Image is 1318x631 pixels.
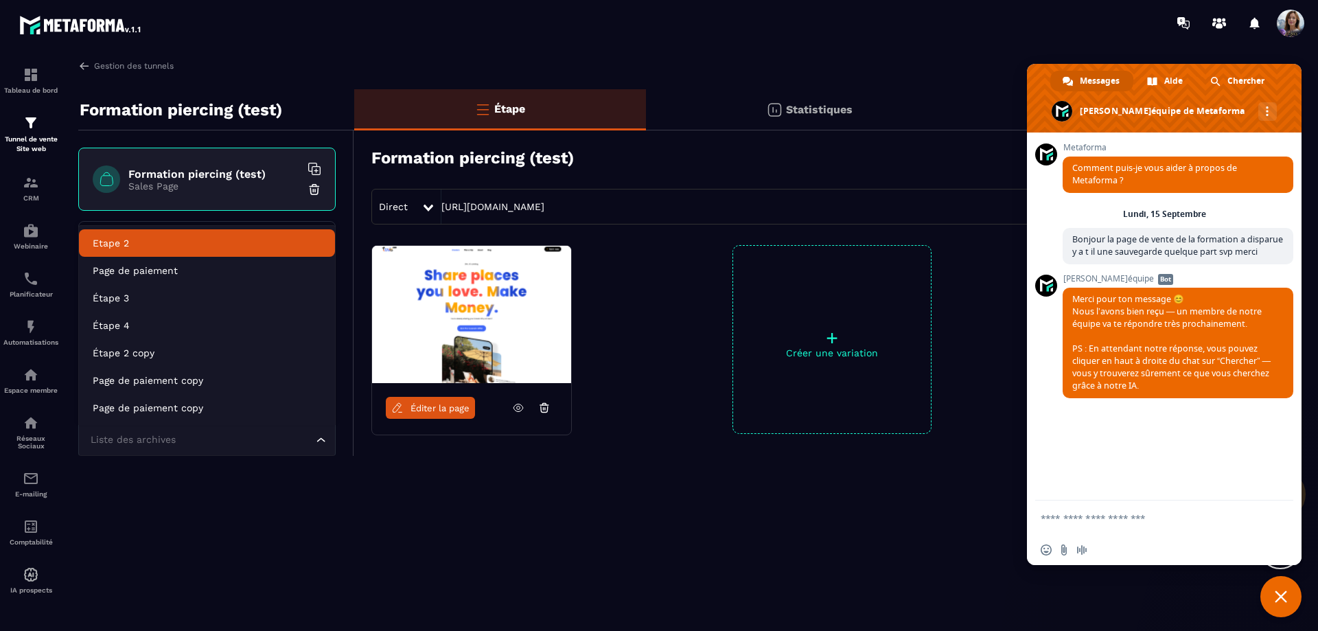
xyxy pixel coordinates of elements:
img: email [23,470,39,487]
p: Réseaux Sociaux [3,435,58,450]
div: Aide [1135,71,1196,91]
a: schedulerschedulerPlanificateur [3,260,58,308]
span: Envoyer un fichier [1059,544,1070,555]
img: image [372,246,571,383]
a: accountantaccountantComptabilité [3,508,58,556]
p: + [733,328,931,347]
img: automations [23,319,39,335]
img: formation [23,115,39,131]
p: Étape 3 [93,291,321,305]
div: Messages [1050,71,1133,91]
p: Page de paiement [93,264,321,277]
span: Message audio [1076,544,1087,555]
p: Tableau de bord [3,87,58,94]
a: automationsautomationsWebinaire [3,212,58,260]
a: automationsautomationsEspace membre [3,356,58,404]
p: Statistiques [786,103,853,116]
a: formationformationTableau de bord [3,56,58,104]
img: formation [23,174,39,191]
img: logo [19,12,143,37]
span: Direct [379,201,408,212]
span: Bot [1158,274,1173,285]
a: formationformationTunnel de vente Site web [3,104,58,164]
img: stats.20deebd0.svg [766,102,783,118]
img: formation [23,67,39,83]
a: [URL][DOMAIN_NAME] [441,201,544,212]
span: Aide [1164,71,1183,91]
p: Étape 2 copy [93,346,321,360]
p: Créer une variation [733,347,931,358]
a: Éditer la page [386,397,475,419]
p: Automatisations [3,339,58,346]
p: Page de paiement copy [93,401,321,415]
div: Fermer le chat [1260,576,1302,617]
a: emailemailE-mailing [3,460,58,508]
p: Étape 4 [93,319,321,332]
div: Autres canaux [1258,102,1277,121]
textarea: Entrez votre message... [1041,512,1258,525]
img: bars-o.4a397970.svg [474,101,491,117]
span: Insérer un emoji [1041,544,1052,555]
h3: Formation piercing (test) [371,148,574,168]
a: automationsautomationsAutomatisations [3,308,58,356]
span: Chercher [1227,71,1264,91]
p: Étape [494,102,525,115]
img: scheduler [23,271,39,287]
img: accountant [23,518,39,535]
p: Etape 2 [93,236,321,250]
h6: Formation piercing (test) [128,168,300,181]
span: [PERSON_NAME]équipe [1063,274,1293,284]
span: Messages [1080,71,1120,91]
p: Webinaire [3,242,58,250]
img: trash [308,183,321,196]
span: Metaforma [1063,143,1293,152]
p: Formation piercing (test) [80,96,282,124]
img: arrow [78,60,91,72]
img: social-network [23,415,39,431]
p: Comptabilité [3,538,58,546]
span: Bonjour la page de vente de la formation a disparue y a t il une sauvegarde quelque part svp merci [1072,233,1283,257]
p: Espace membre [3,387,58,394]
p: CRM [3,194,58,202]
p: Planificateur [3,290,58,298]
div: Search for option [78,424,336,456]
span: Comment puis-je vous aider à propos de Metaforma ? [1072,162,1237,186]
a: social-networksocial-networkRéseaux Sociaux [3,404,58,460]
p: E-mailing [3,490,58,498]
div: Chercher [1198,71,1278,91]
p: Tunnel de vente Site web [3,135,58,154]
p: Sales Page [128,181,300,192]
a: formationformationCRM [3,164,58,212]
input: Search for option [87,433,313,448]
img: automations [23,222,39,239]
p: IA prospects [3,586,58,594]
div: Lundi, 15 Septembre [1123,210,1206,218]
p: Page de paiement copy [93,374,321,387]
img: automations [23,367,39,383]
img: automations [23,566,39,583]
span: Éditer la page [411,403,470,413]
span: Merci pour ton message 😊 Nous l’avons bien reçu — un membre de notre équipe va te répondre très p... [1072,293,1271,391]
a: Gestion des tunnels [78,60,174,72]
